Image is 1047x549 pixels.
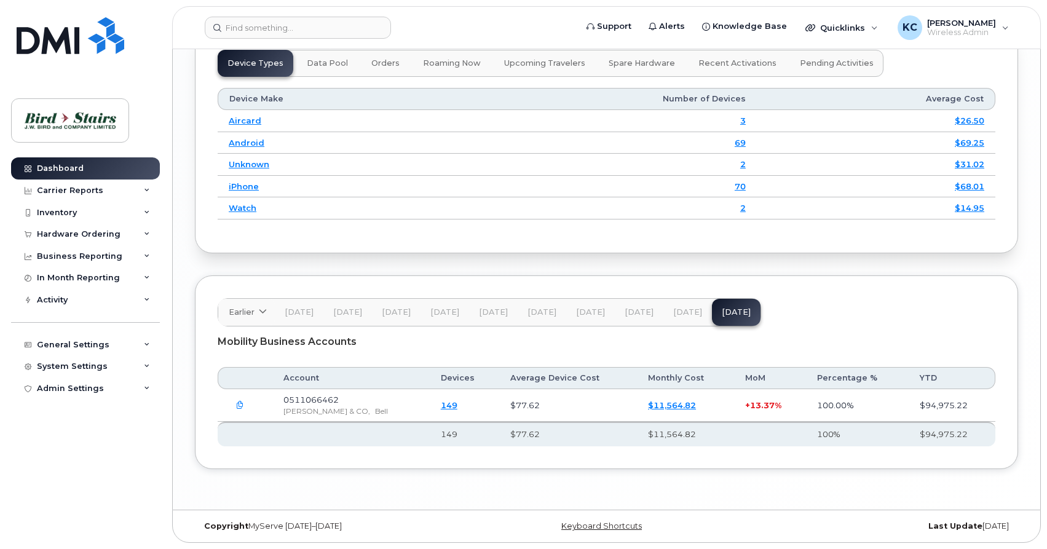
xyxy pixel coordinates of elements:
th: $11,564.82 [637,422,734,446]
a: $26.50 [955,116,984,125]
span: [DATE] [333,307,362,317]
th: Monthly Cost [637,367,734,389]
span: Knowledge Base [713,20,787,33]
span: [DATE] [576,307,605,317]
span: Roaming Now [423,58,481,68]
div: Kris Clarke [889,15,1017,40]
a: Aircard [229,116,261,125]
strong: Last Update [928,521,982,531]
a: Alerts [640,14,693,39]
th: 149 [430,422,499,446]
div: [DATE] [744,521,1018,531]
td: $94,975.22 [909,389,995,422]
span: [DATE] [430,307,459,317]
a: 2 [740,159,746,169]
a: iPhone [229,181,259,191]
th: Device Make [218,88,445,110]
span: [DATE] [673,307,702,317]
th: Average Device Cost [499,367,637,389]
span: 13.37% [750,400,781,410]
th: Account [272,367,429,389]
span: [PERSON_NAME] & CO, [283,406,370,416]
span: Orders [371,58,400,68]
a: Keyboard Shortcuts [561,521,642,531]
a: Unknown [229,159,269,169]
a: $11,564.82 [648,400,696,410]
a: Knowledge Base [693,14,796,39]
div: Mobility Business Accounts [218,326,995,357]
span: [DATE] [625,307,654,317]
strong: Copyright [204,521,248,531]
a: $69.25 [955,138,984,148]
span: [PERSON_NAME] [927,18,996,28]
span: Quicklinks [820,23,865,33]
iframe: Messenger Launcher [994,496,1038,540]
a: Watch [229,203,256,213]
span: + [745,400,750,410]
div: MyServe [DATE]–[DATE] [195,521,469,531]
input: Find something... [205,17,391,39]
div: Quicklinks [797,15,887,40]
span: [DATE] [527,307,556,317]
span: [DATE] [382,307,411,317]
span: [DATE] [479,307,508,317]
span: 0511066462 [283,395,339,405]
span: Bell [375,406,388,416]
th: Percentage % [806,367,908,389]
a: Support [578,14,640,39]
a: 149 [441,400,457,410]
span: Wireless Admin [927,28,996,38]
a: 70 [735,181,746,191]
a: 69 [735,138,746,148]
th: YTD [909,367,995,389]
span: Data Pool [307,58,348,68]
a: Earlier [218,299,275,326]
span: Earlier [229,306,255,318]
span: KC [903,20,917,35]
span: Alerts [659,20,685,33]
a: $68.01 [955,181,984,191]
th: Average Cost [757,88,995,110]
a: Android [229,138,264,148]
th: Devices [430,367,499,389]
span: Recent Activations [698,58,776,68]
span: Support [597,20,631,33]
th: $77.62 [499,422,637,446]
span: Pending Activities [800,58,874,68]
a: 3 [740,116,746,125]
th: MoM [734,367,807,389]
a: 2 [740,203,746,213]
td: $77.62 [499,389,637,422]
span: Spare Hardware [609,58,675,68]
a: $31.02 [955,159,984,169]
th: Number of Devices [445,88,757,110]
td: 100.00% [806,389,908,422]
span: [DATE] [285,307,314,317]
th: $94,975.22 [909,422,995,446]
th: 100% [806,422,908,446]
span: Upcoming Travelers [504,58,585,68]
a: $14.95 [955,203,984,213]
